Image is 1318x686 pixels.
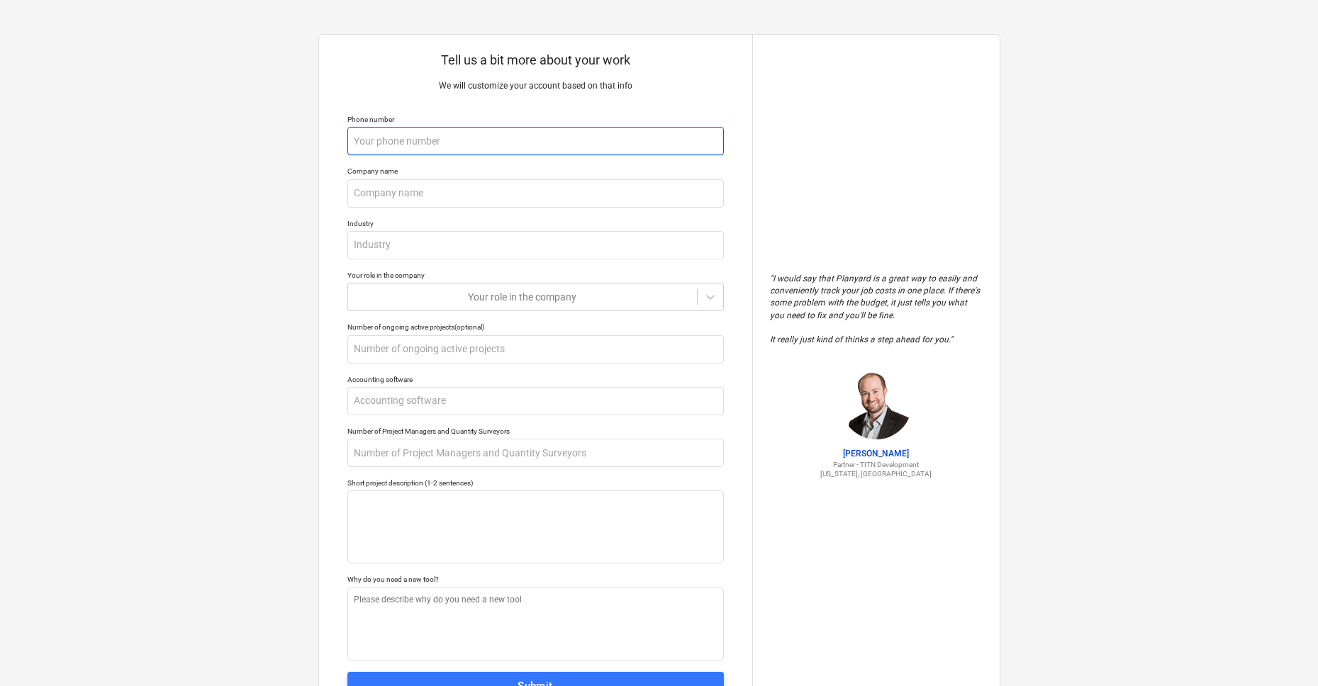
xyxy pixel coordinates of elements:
div: Your role in the company [347,271,724,280]
input: Number of Project Managers and Quantity Surveyors [347,439,724,467]
div: Number of Project Managers and Quantity Surveyors [347,427,724,436]
p: Tell us a bit more about your work [347,52,724,69]
p: [PERSON_NAME] [770,448,983,460]
input: Company name [347,179,724,208]
input: Industry [347,231,724,259]
input: Number of ongoing active projects [347,335,724,364]
iframe: Chat Widget [1247,618,1318,686]
div: Number of ongoing active projects (optional) [347,322,724,332]
div: Why do you need a new tool? [347,575,724,584]
input: Your phone number [347,127,724,155]
input: Accounting software [347,387,724,415]
div: Industry [347,219,724,228]
div: Company name [347,167,724,176]
div: Phone number [347,115,724,124]
p: " I would say that Planyard is a great way to easily and conveniently track your job costs in one... [770,273,983,346]
p: [US_STATE], [GEOGRAPHIC_DATA] [770,469,983,478]
div: Short project description (1-2 sentences) [347,478,724,488]
p: Partner - TITN Development [770,460,983,469]
div: Accounting software [347,375,724,384]
img: Jordan Cohen [841,369,912,439]
p: We will customize your account based on that info [347,80,724,92]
